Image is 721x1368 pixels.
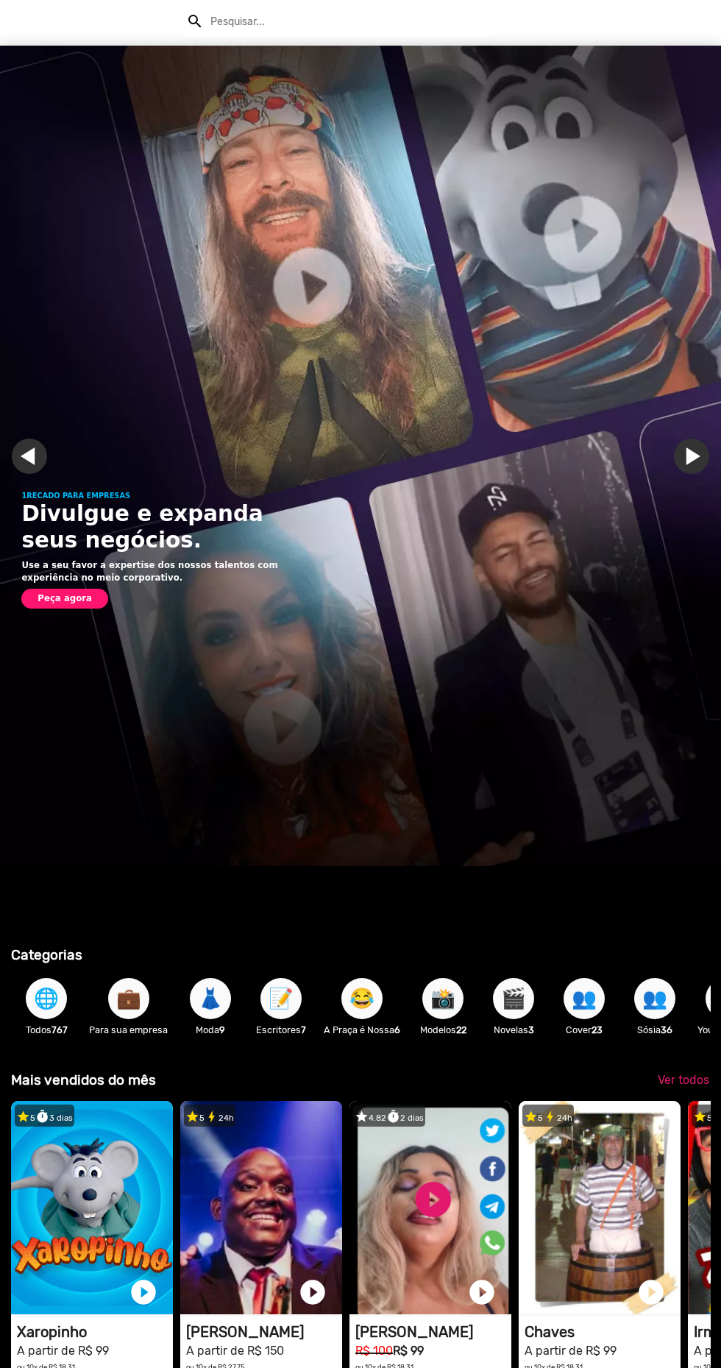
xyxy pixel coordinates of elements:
button: 📝 [260,978,302,1019]
mat-icon: Buscar talento [186,13,204,30]
b: 9 [219,1024,225,1035]
button: 💼 [108,978,149,1019]
p: 1RECADO PARA EMPRESAS [21,491,310,502]
button: 👗 [190,978,231,1019]
small: A partir de R$ 99 [17,1344,109,1358]
b: 7 [301,1024,306,1035]
button: 👥 [564,978,605,1019]
b: 767 [51,1024,68,1035]
b: 22 [456,1024,466,1035]
mat-icon: help_outline [145,14,163,32]
video: 1RECADO vídeos dedicados para fãs e empresas [11,1101,173,1314]
small: A partir de R$ 150 [186,1344,284,1358]
span: 🌐 [34,978,59,1019]
span: 👥 [572,978,597,1019]
p: Novelas [486,1023,541,1037]
a: play_circle_filled [129,1277,158,1307]
p: A Praça é Nossa [324,1023,400,1037]
mat-icon: Início [514,14,531,32]
button: 👥 [634,978,675,1019]
h1: Divulgue e expanda seus negócios. [21,501,310,553]
b: 3 [528,1024,534,1035]
button: 🌐 [26,978,67,1019]
b: 6 [394,1024,400,1035]
p: Para sua empresa [89,1023,168,1037]
a: play_circle_filled [636,1277,666,1307]
small: A partir de R$ 99 [525,1344,617,1358]
p: Sósia [627,1023,683,1037]
small: R$ 100 [355,1344,393,1358]
p: Use a seu favor a expertise dos nossos talentos com experiência no meio corporativo. [21,559,310,585]
button: Peça agora [21,589,108,609]
span: Ver todos [658,1073,709,1087]
span: 🎬 [501,978,526,1019]
span: 👗 [198,978,223,1019]
a: play_circle_filled [298,1277,327,1307]
p: Escritores [253,1023,309,1037]
p: Moda [182,1023,238,1037]
input: Pesquisar... [199,7,499,37]
p: Cover [556,1023,612,1037]
button: 📸 [422,978,464,1019]
p: Todos [18,1023,74,1037]
b: 23 [592,1024,603,1035]
h1: [PERSON_NAME] [186,1323,342,1341]
a: play_circle_filled [467,1277,497,1307]
span: 😂 [349,978,374,1019]
span: 💼 [116,978,141,1019]
button: 🎬 [493,978,534,1019]
h1: [PERSON_NAME] [355,1323,511,1341]
span: 📝 [269,978,294,1019]
b: 36 [661,1024,672,1035]
h1: Chaves [525,1323,681,1341]
a: Ir para o próximo slide [674,439,709,474]
b: Mais vendidos do mês [11,1071,156,1088]
b: Categorias [11,946,82,963]
p: Modelos [415,1023,471,1037]
video: 1RECADO vídeos dedicados para fãs e empresas [180,1101,342,1314]
button: 😂 [341,978,383,1019]
a: Ir para o slide anterior [12,439,47,474]
h1: Xaropinho [17,1323,173,1341]
span: 👥 [642,978,667,1019]
video: 1RECADO vídeos dedicados para fãs e empresas [519,1101,681,1314]
b: R$ 99 [393,1344,424,1358]
video: 1RECADO vídeos dedicados para fãs e empresas [349,1101,511,1314]
button: Início [499,9,546,35]
button: Buscar talento [177,7,224,34]
span: 📸 [430,978,455,1019]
